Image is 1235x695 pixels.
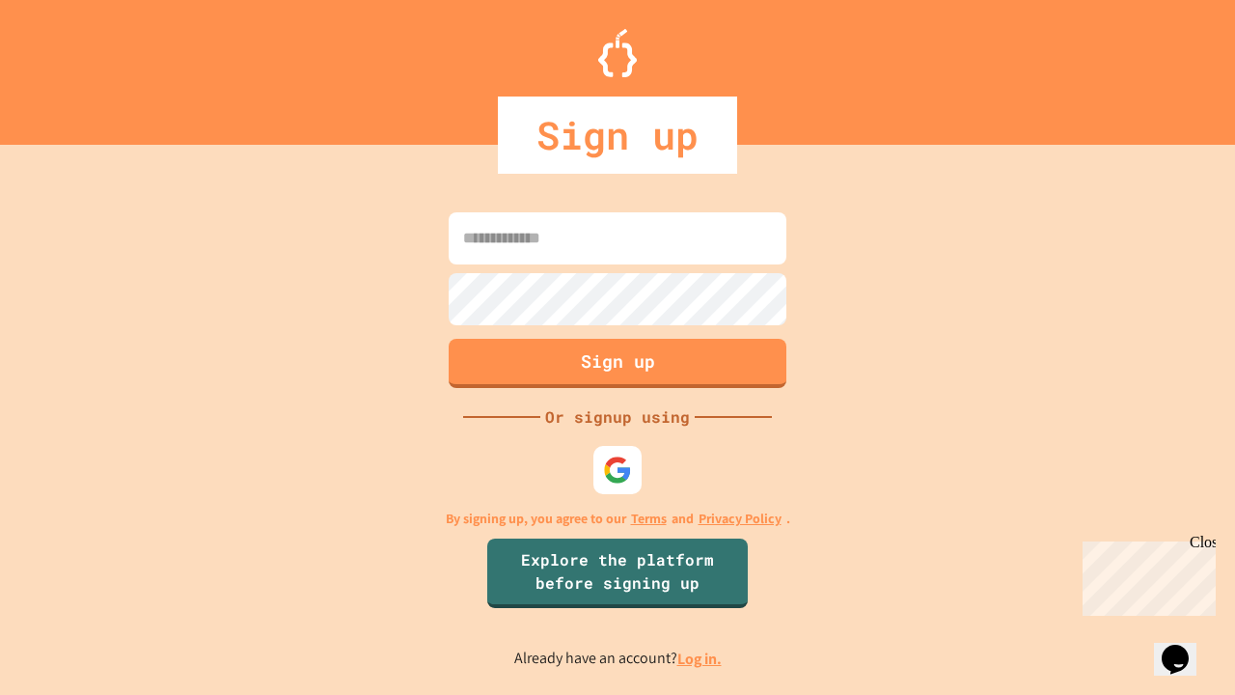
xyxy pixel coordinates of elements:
[449,339,786,388] button: Sign up
[540,405,695,429] div: Or signup using
[498,97,737,174] div: Sign up
[699,509,782,529] a: Privacy Policy
[598,29,637,77] img: Logo.svg
[8,8,133,123] div: Chat with us now!Close
[603,456,632,485] img: google-icon.svg
[1154,618,1216,676] iframe: chat widget
[1075,534,1216,616] iframe: chat widget
[446,509,790,529] p: By signing up, you agree to our and .
[677,649,722,669] a: Log in.
[514,647,722,671] p: Already have an account?
[487,539,748,608] a: Explore the platform before signing up
[631,509,667,529] a: Terms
